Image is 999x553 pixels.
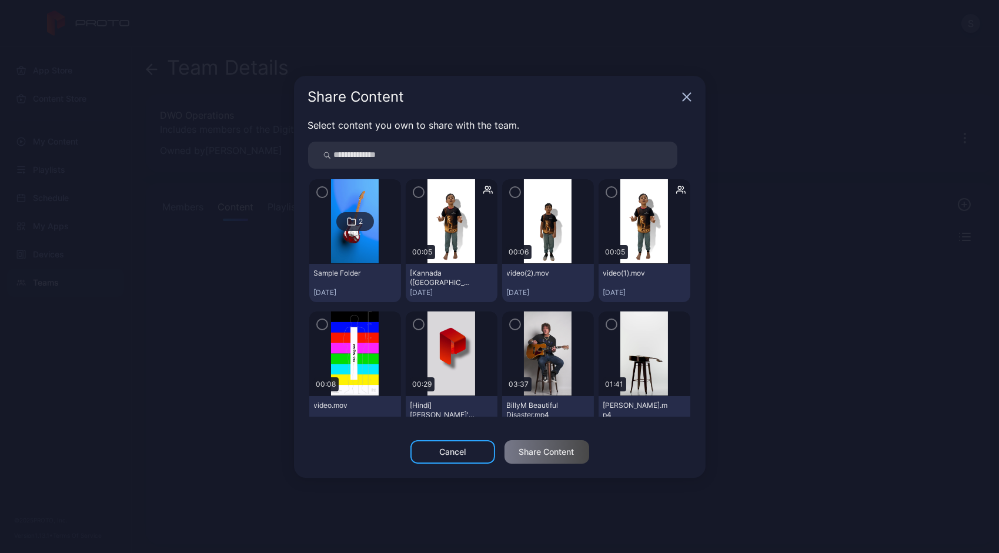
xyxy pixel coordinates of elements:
[314,401,379,410] div: video.mov
[410,377,435,391] div: 00:29
[504,440,589,464] button: Share Content
[507,377,532,391] div: 03:37
[519,447,574,457] div: Share Content
[603,401,668,420] div: BillyM Silhouette.mp4
[308,90,677,104] div: Share Content
[410,288,493,297] div: [DATE]
[410,269,475,287] div: [Kannada (India)] video(1).mov
[359,217,363,226] div: 2
[507,269,572,278] div: video(2).mov
[410,245,435,259] div: 00:05
[314,377,339,391] div: 00:08
[507,288,589,297] div: [DATE]
[314,269,379,278] div: Sample Folder
[507,401,572,420] div: BillyM Beautiful Disaster.mp4
[410,401,475,420] div: [Hindi] David's Welcome Video.mp4
[603,377,626,391] div: 01:41
[507,245,532,259] div: 00:06
[603,269,668,278] div: video(1).mov
[603,288,686,297] div: [DATE]
[410,440,495,464] button: Cancel
[314,288,396,297] div: [DATE]
[439,447,466,457] div: Cancel
[308,118,691,132] p: Select content you own to share with the team.
[603,245,628,259] div: 00:05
